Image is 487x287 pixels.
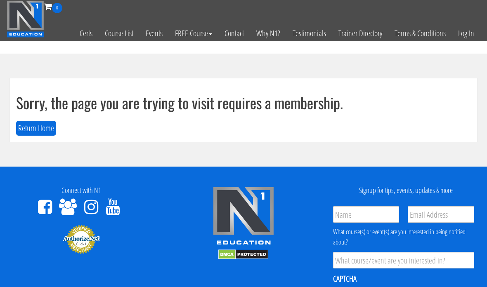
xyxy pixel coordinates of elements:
[408,206,474,223] input: Email Address
[333,252,474,268] input: What course/event are you interested in?
[6,186,156,195] h4: Connect with N1
[139,13,169,54] a: Events
[16,121,56,136] button: Return Home
[333,273,357,284] label: CAPTCHA
[250,13,286,54] a: Why N1?
[16,94,471,111] h1: Sorry, the page you are trying to visit requires a membership.
[218,13,250,54] a: Contact
[333,206,400,223] input: Name
[73,13,99,54] a: Certs
[218,249,268,259] img: DMCA.com Protection Status
[286,13,332,54] a: Testimonials
[213,186,274,247] img: n1-edu-logo
[388,13,452,54] a: Terms & Conditions
[333,227,474,247] div: What course(s) or event(s) are you interested in being notified about?
[169,13,218,54] a: FREE Course
[331,186,481,195] h4: Signup for tips, events, updates & more
[52,3,62,13] span: 0
[63,224,100,254] img: Authorize.Net Merchant - Click to Verify
[7,0,44,38] img: n1-education
[332,13,388,54] a: Trainer Directory
[99,13,139,54] a: Course List
[44,1,62,12] a: 0
[452,13,480,54] a: Log In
